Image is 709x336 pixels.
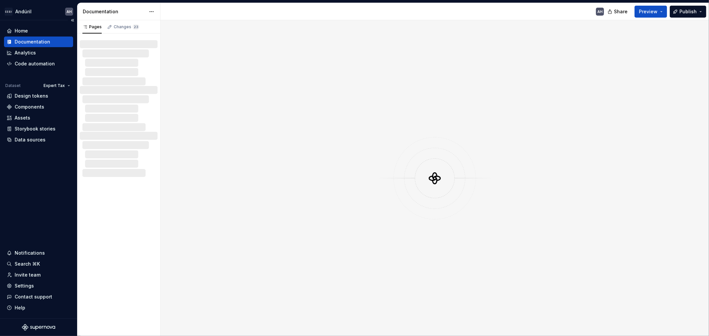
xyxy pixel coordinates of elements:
div: Pages [82,24,102,30]
div: Data sources [15,136,46,143]
div: Search ⌘K [15,261,40,267]
div: Settings [15,283,34,289]
div: Documentation [15,39,50,45]
a: Documentation [4,37,73,47]
div: Documentation [83,8,146,15]
button: Expert Tax [41,81,73,90]
button: Preview [635,6,667,18]
span: Share [614,8,628,15]
div: Storybook stories [15,126,56,132]
div: Assets [15,115,30,121]
div: Invite team [15,272,41,278]
div: Analytics [15,49,36,56]
span: Expert Tax [44,83,65,88]
a: Code automation [4,58,73,69]
div: Contact support [15,294,52,300]
button: Collapse sidebar [68,16,77,25]
svg: Supernova Logo [22,324,55,331]
a: Invite team [4,270,73,280]
a: Settings [4,281,73,291]
button: Help [4,302,73,313]
span: Preview [639,8,657,15]
button: Search ⌘K [4,259,73,269]
div: Help [15,304,25,311]
div: AH [66,9,72,14]
button: Notifications [4,248,73,258]
div: Components [15,104,44,110]
div: Notifications [15,250,45,256]
span: Publish [679,8,697,15]
a: Design tokens [4,91,73,101]
a: Assets [4,113,73,123]
span: 23 [133,24,139,30]
a: Analytics [4,47,73,58]
div: Andúril [15,8,32,15]
div: Code automation [15,60,55,67]
a: Data sources [4,134,73,145]
button: Contact support [4,292,73,302]
div: Changes [114,24,139,30]
a: Components [4,102,73,112]
div: Home [15,28,28,34]
button: AndúrilAH [1,4,76,19]
img: 572984b3-56a8-419d-98bc-7b186c70b928.png [5,8,13,16]
a: Home [4,26,73,36]
div: Dataset [5,83,21,88]
button: Share [604,6,632,18]
div: AH [597,9,603,14]
button: Publish [670,6,706,18]
a: Storybook stories [4,124,73,134]
div: Design tokens [15,93,48,99]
